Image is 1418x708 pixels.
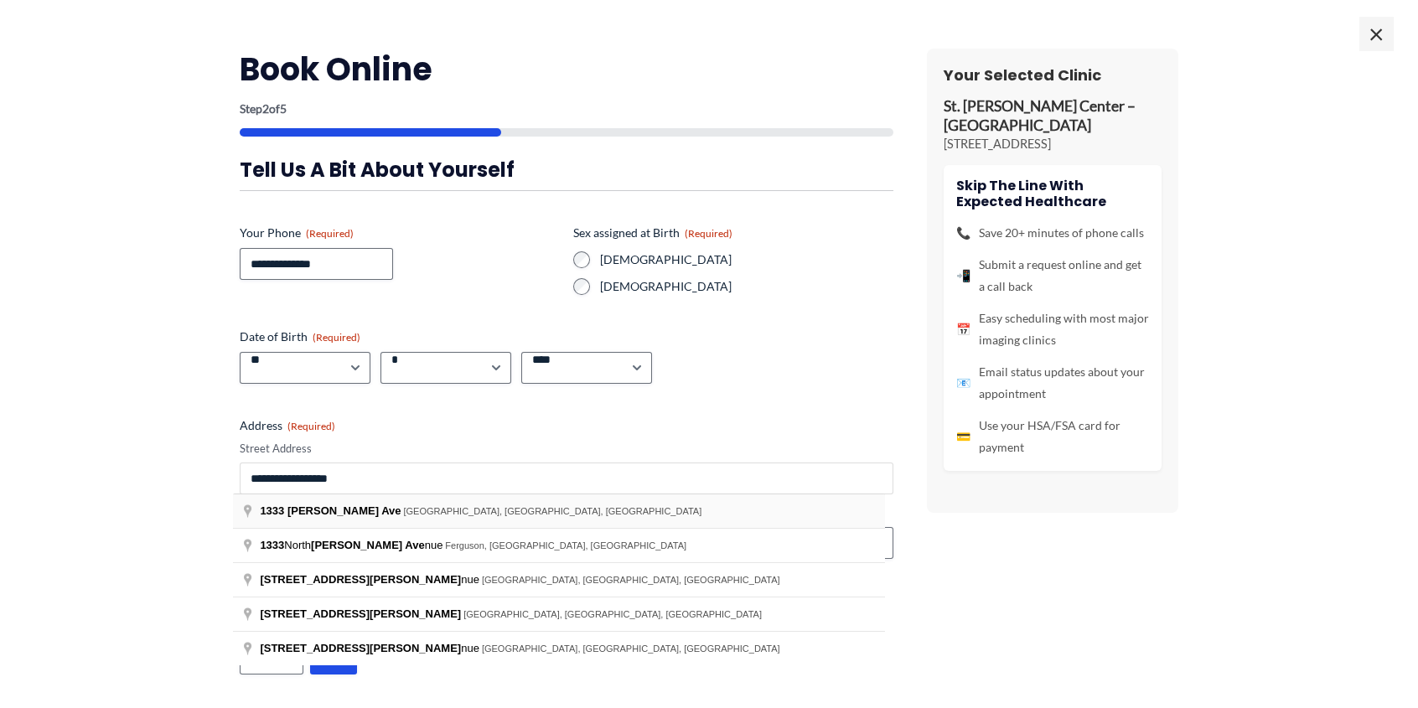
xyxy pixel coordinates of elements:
[240,417,335,434] legend: Address
[600,251,893,268] label: [DEMOGRAPHIC_DATA]
[240,441,893,457] label: Street Address
[956,265,970,287] span: 📲
[944,136,1162,152] p: [STREET_ADDRESS]
[944,97,1162,136] p: St. [PERSON_NAME] Center – [GEOGRAPHIC_DATA]
[262,101,269,116] span: 2
[260,573,482,586] span: nue
[482,575,780,585] span: [GEOGRAPHIC_DATA], [GEOGRAPHIC_DATA], [GEOGRAPHIC_DATA]
[280,101,287,116] span: 5
[311,539,425,551] span: [PERSON_NAME] Ave
[260,642,461,654] span: [STREET_ADDRESS][PERSON_NAME]
[956,254,1149,297] li: Submit a request online and get a call back
[260,539,445,551] span: North nue
[260,504,284,517] span: 1333
[956,415,1149,458] li: Use your HSA/FSA card for payment
[956,318,970,340] span: 📅
[1359,17,1393,50] span: ×
[240,103,893,115] p: Step of
[306,227,354,240] span: (Required)
[240,49,893,90] h2: Book Online
[287,420,335,432] span: (Required)
[482,643,780,654] span: [GEOGRAPHIC_DATA], [GEOGRAPHIC_DATA], [GEOGRAPHIC_DATA]
[287,504,401,517] span: [PERSON_NAME] Ave
[445,540,686,550] span: Ferguson, [GEOGRAPHIC_DATA], [GEOGRAPHIC_DATA]
[956,426,970,447] span: 💳
[240,157,893,183] h3: Tell us a bit about yourself
[260,607,461,620] span: [STREET_ADDRESS][PERSON_NAME]
[240,225,560,241] label: Your Phone
[260,539,284,551] span: 1333
[956,222,970,244] span: 📞
[403,506,701,516] span: [GEOGRAPHIC_DATA], [GEOGRAPHIC_DATA], [GEOGRAPHIC_DATA]
[260,642,482,654] span: nue
[956,178,1149,209] h4: Skip the line with Expected Healthcare
[573,225,732,241] legend: Sex assigned at Birth
[956,307,1149,351] li: Easy scheduling with most major imaging clinics
[685,227,732,240] span: (Required)
[240,328,360,345] legend: Date of Birth
[600,278,893,295] label: [DEMOGRAPHIC_DATA]
[260,573,461,586] span: [STREET_ADDRESS][PERSON_NAME]
[956,372,970,394] span: 📧
[956,222,1149,244] li: Save 20+ minutes of phone calls
[944,65,1162,85] h3: Your Selected Clinic
[463,609,762,619] span: [GEOGRAPHIC_DATA], [GEOGRAPHIC_DATA], [GEOGRAPHIC_DATA]
[313,331,360,344] span: (Required)
[956,361,1149,405] li: Email status updates about your appointment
